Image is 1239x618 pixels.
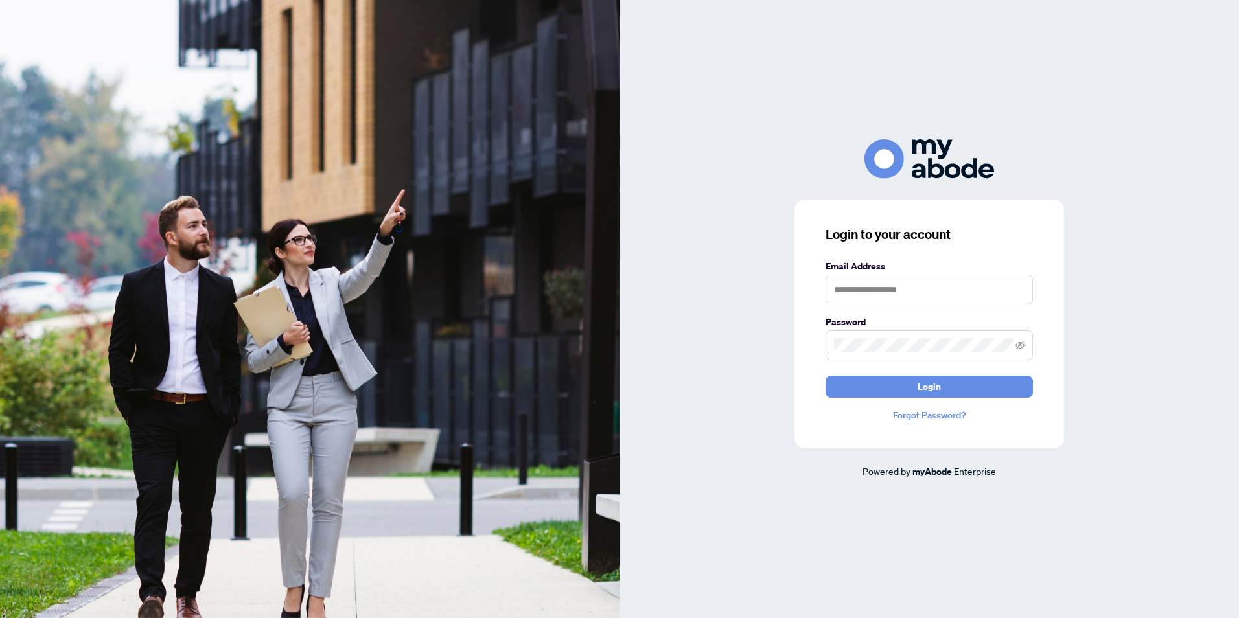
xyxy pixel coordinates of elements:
button: Login [826,376,1033,398]
label: Email Address [826,259,1033,273]
span: Powered by [863,465,910,477]
span: Login [918,376,941,397]
label: Password [826,315,1033,329]
span: eye-invisible [1015,341,1025,350]
span: Enterprise [954,465,996,477]
a: Forgot Password? [826,408,1033,422]
a: myAbode [912,464,952,479]
h3: Login to your account [826,225,1033,244]
img: ma-logo [864,139,994,179]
